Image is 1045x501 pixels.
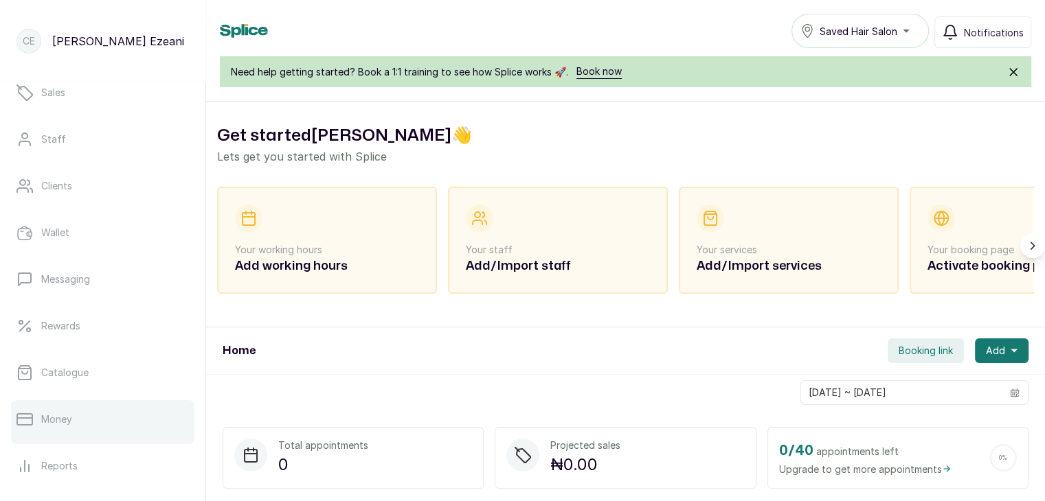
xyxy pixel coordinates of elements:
input: Select date [801,381,1002,404]
p: Money [41,412,72,426]
p: Messaging [41,272,90,286]
p: Lets get you started with Splice [217,148,1034,165]
p: CE [23,34,35,48]
h2: Add working hours [235,257,419,276]
span: Upgrade to get more appointments [779,462,952,476]
p: Your services [697,243,881,257]
button: Scroll right [1020,233,1045,258]
p: Catalogue [41,366,89,380]
span: Saved Hair Salon [820,24,897,38]
h2: Add/Import staff [466,257,650,276]
button: Saved Hair Salon [791,14,929,48]
p: [PERSON_NAME] Ezeani [52,33,184,49]
a: Clients [11,167,194,205]
p: 0 [278,452,368,477]
p: Sales [41,86,65,100]
a: Rewards [11,307,194,345]
a: Wallet [11,213,194,252]
p: Your staff [466,243,650,257]
p: Rewards [41,319,80,333]
p: Staff [41,132,66,146]
span: Need help getting started? Book a 1:1 training to see how Splice works 🚀. [231,65,568,79]
span: Add [986,344,1005,358]
button: Notifications [934,16,1031,48]
a: Staff [11,120,194,159]
div: Your working hoursAdd working hours [217,187,437,294]
a: Reports [11,447,194,485]
svg: calendar [1010,388,1020,397]
p: Projected sales [550,439,620,452]
span: appointments left [816,445,899,458]
p: Clients [41,179,72,193]
div: Your servicesAdd/Import services [679,187,899,294]
p: Wallet [41,226,69,240]
h2: Get started [PERSON_NAME] 👋 [217,124,1034,148]
h1: Home [223,342,256,359]
span: 0 % [999,455,1007,461]
a: Book now [576,65,622,79]
p: ₦0.00 [550,452,620,477]
a: Money [11,400,194,439]
p: Reports [41,459,78,473]
a: Sales [11,73,194,112]
a: Messaging [11,260,194,299]
button: Add [975,338,1029,363]
a: Catalogue [11,353,194,392]
span: Booking link [899,344,953,358]
div: Your staffAdd/Import staff [448,187,668,294]
p: Total appointments [278,439,368,452]
h2: 0 / 40 [779,440,813,462]
span: Notifications [964,25,1024,40]
p: Your working hours [235,243,419,257]
h2: Add/Import services [697,257,881,276]
button: Booking link [888,338,964,363]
